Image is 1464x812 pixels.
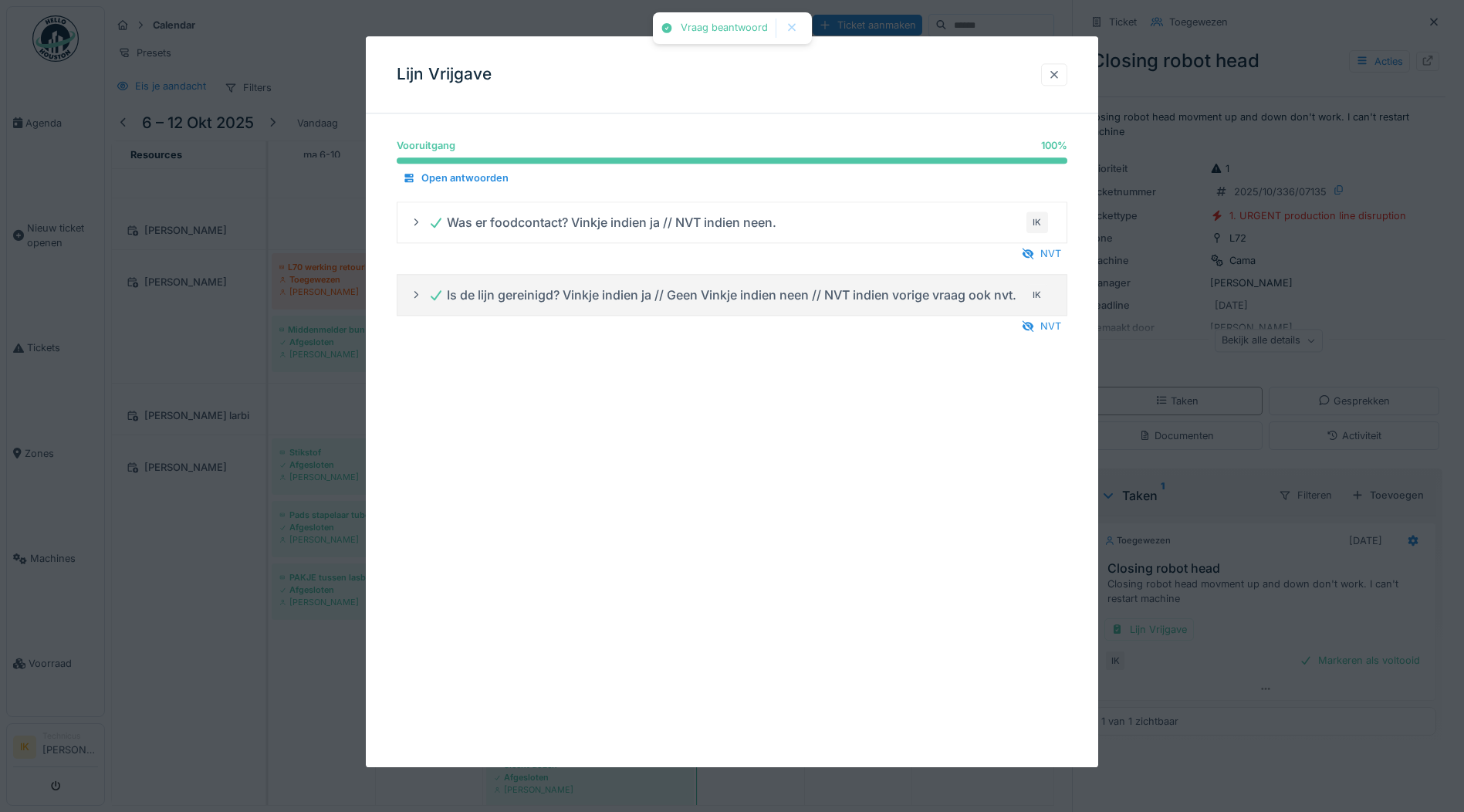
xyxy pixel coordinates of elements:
div: NVT [1016,316,1067,337]
summary: Is de lijn gereinigd? Vinkje indien ja // Geen Vinkje indien neen // NVT indien vorige vraag ook ... [404,281,1060,310]
div: Open antwoorden [397,168,515,189]
div: 100 % [1041,138,1067,153]
div: Vooruitgang [397,138,455,153]
h3: Lijn Vrijgave [397,65,492,84]
progress: 100 % [397,158,1067,164]
div: NVT [1016,244,1067,265]
div: IK [1026,284,1048,306]
div: Vraag beantwoord [681,22,768,35]
div: Is de lijn gereinigd? Vinkje indien ja // Geen Vinkje indien neen // NVT indien vorige vraag ook ... [428,286,1016,304]
div: IK [1026,211,1048,233]
summary: Was er foodcontact? Vinkje indien ja // NVT indien neen.IK [404,208,1060,237]
div: Was er foodcontact? Vinkje indien ja // NVT indien neen. [428,213,776,232]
